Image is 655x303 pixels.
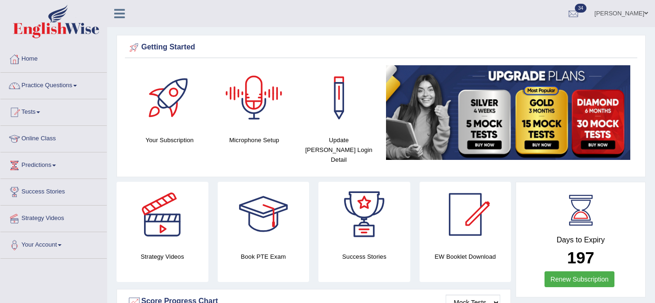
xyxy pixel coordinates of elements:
[132,135,207,145] h4: Your Subscription
[0,232,107,255] a: Your Account
[218,252,310,262] h4: Book PTE Exam
[526,236,635,244] h4: Days to Expiry
[117,252,208,262] h4: Strategy Videos
[127,41,635,55] div: Getting Started
[0,179,107,202] a: Success Stories
[318,252,410,262] h4: Success Stories
[386,65,631,160] img: small5.jpg
[420,252,511,262] h4: EW Booklet Download
[0,206,107,229] a: Strategy Videos
[567,248,594,267] b: 197
[0,99,107,123] a: Tests
[0,73,107,96] a: Practice Questions
[545,271,615,287] a: Renew Subscription
[575,4,586,13] span: 34
[217,135,292,145] h4: Microphone Setup
[0,46,107,69] a: Home
[0,152,107,176] a: Predictions
[301,135,377,165] h4: Update [PERSON_NAME] Login Detail
[0,126,107,149] a: Online Class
